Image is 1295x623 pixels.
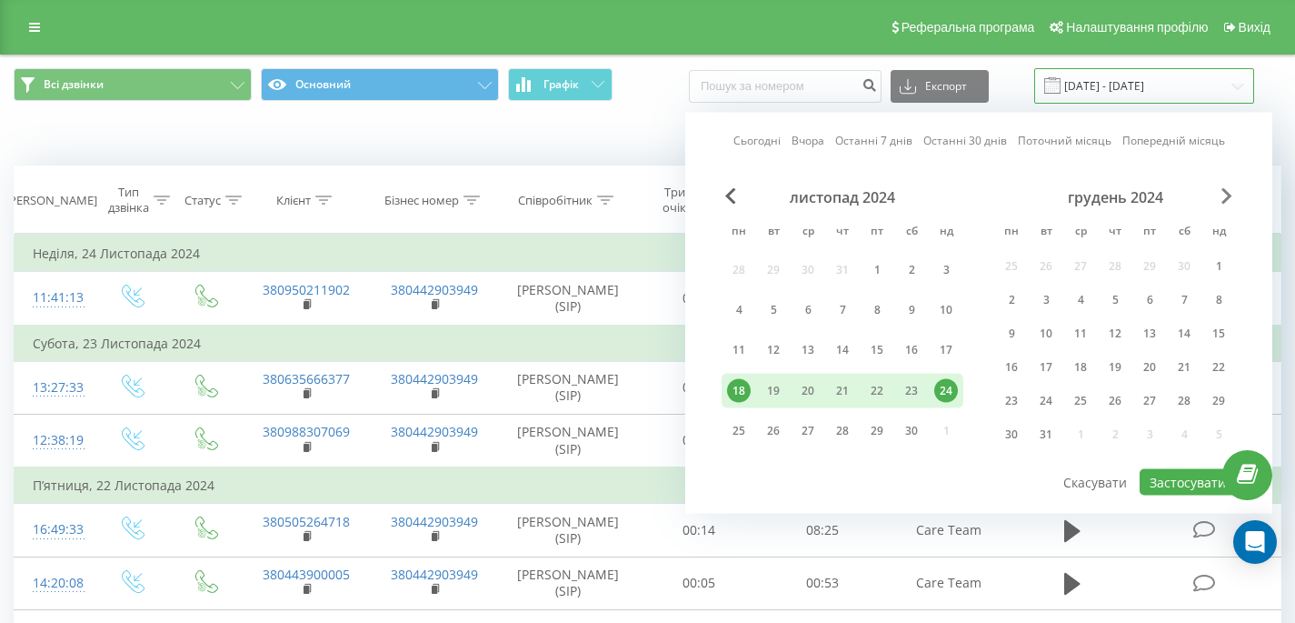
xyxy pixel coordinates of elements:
[829,219,856,246] abbr: четвер
[900,338,923,362] div: 16
[722,414,756,447] div: пн 25 лист 2024 р.
[1207,322,1230,346] div: 15
[1098,354,1132,381] div: чт 19 груд 2024 р.
[825,333,860,367] div: чт 14 лист 2024 р.
[1029,354,1063,381] div: вт 17 груд 2024 р.
[884,557,1013,609] td: Care Team
[794,219,822,246] abbr: середа
[1205,219,1232,246] abbr: неділя
[1098,387,1132,415] div: чт 26 груд 2024 р.
[722,293,756,327] div: пн 4 лист 2024 р.
[1000,356,1023,379] div: 16
[727,419,751,443] div: 25
[865,378,889,402] div: 22
[932,219,960,246] abbr: неділя
[1000,322,1023,346] div: 9
[1063,354,1098,381] div: ср 18 груд 2024 р.
[1221,188,1232,205] span: Next Month
[1103,288,1127,312] div: 5
[756,293,791,327] div: вт 5 лист 2024 р.
[1098,286,1132,314] div: чт 5 груд 2024 р.
[727,378,751,402] div: 18
[1034,288,1058,312] div: 3
[860,414,894,447] div: пт 29 лист 2024 р.
[762,378,785,402] div: 19
[756,333,791,367] div: вт 12 лист 2024 р.
[761,504,884,557] td: 08:25
[934,338,958,362] div: 17
[276,193,311,208] div: Клієнт
[894,414,929,447] div: сб 30 лист 2024 р.
[44,77,104,92] span: Всі дзвінки
[1172,288,1196,312] div: 7
[1122,132,1225,149] a: Попередній місяць
[1063,387,1098,415] div: ср 25 груд 2024 р.
[33,280,75,316] div: 11:41:13
[1103,389,1127,413] div: 26
[1103,322,1127,346] div: 12
[1138,322,1161,346] div: 13
[760,219,787,246] abbr: вівторок
[860,253,894,286] div: пт 1 лист 2024 р.
[1136,219,1163,246] abbr: п’ятниця
[994,188,1236,206] div: грудень 2024
[543,78,579,91] span: Графік
[860,333,894,367] div: пт 15 лист 2024 р.
[499,504,637,557] td: [PERSON_NAME] (SIP)
[1170,219,1198,246] abbr: субота
[1207,389,1230,413] div: 29
[796,298,820,322] div: 6
[725,219,752,246] abbr: понеділок
[994,387,1029,415] div: пн 23 груд 2024 р.
[391,566,478,583] a: 380442903949
[929,333,963,367] div: нд 17 лист 2024 р.
[1034,322,1058,346] div: 10
[1172,389,1196,413] div: 28
[831,419,854,443] div: 28
[1132,320,1167,347] div: пт 13 груд 2024 р.
[994,354,1029,381] div: пн 16 груд 2024 р.
[1167,320,1201,347] div: сб 14 груд 2024 р.
[1101,219,1129,246] abbr: четвер
[865,419,889,443] div: 29
[508,68,613,101] button: Графік
[1201,253,1236,280] div: нд 1 груд 2024 р.
[1132,354,1167,381] div: пт 20 груд 2024 р.
[1053,469,1137,496] button: Скасувати
[884,504,1013,557] td: Care Team
[902,20,1035,35] span: Реферальна програма
[762,419,785,443] div: 26
[722,374,756,407] div: пн 18 лист 2024 р.
[865,257,889,281] div: 1
[831,378,854,402] div: 21
[1029,387,1063,415] div: вт 24 груд 2024 р.
[261,68,499,101] button: Основний
[1207,356,1230,379] div: 22
[791,414,825,447] div: ср 27 лист 2024 р.
[1201,286,1236,314] div: нд 8 груд 2024 р.
[1034,389,1058,413] div: 24
[762,338,785,362] div: 12
[929,374,963,407] div: нд 24 лист 2024 р.
[791,293,825,327] div: ср 6 лист 2024 р.
[1069,322,1092,346] div: 11
[518,193,593,208] div: Співробітник
[725,188,736,205] span: Previous Month
[499,361,637,414] td: [PERSON_NAME] (SIP)
[391,423,478,440] a: 380442903949
[894,253,929,286] div: сб 2 лист 2024 р.
[1066,20,1208,35] span: Налаштування профілю
[923,132,1007,149] a: Останні 30 днів
[1032,219,1060,246] abbr: вівторок
[835,132,912,149] a: Останні 7 днів
[15,236,1281,272] td: Неділя, 24 Листопада 2024
[934,257,958,281] div: 3
[1034,423,1058,447] div: 31
[1000,288,1023,312] div: 2
[1000,423,1023,447] div: 30
[1034,356,1058,379] div: 17
[1103,356,1127,379] div: 19
[796,338,820,362] div: 13
[894,374,929,407] div: сб 23 лист 2024 р.
[900,298,923,322] div: 9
